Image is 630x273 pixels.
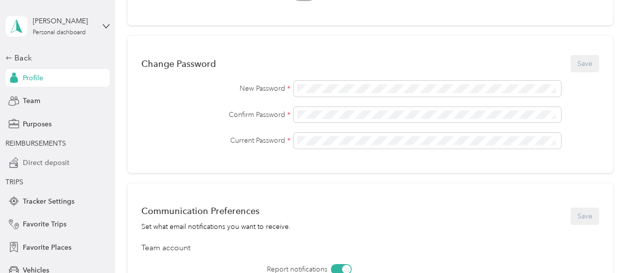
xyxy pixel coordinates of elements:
div: Personal dashboard [33,30,86,36]
iframe: Everlance-gr Chat Button Frame [574,218,630,273]
span: Purposes [23,119,52,129]
span: REIMBURSEMENTS [5,139,66,148]
div: Team account [141,242,599,254]
span: Tracker Settings [23,196,74,207]
span: TRIPS [5,178,23,186]
div: Change Password [141,58,216,69]
div: [PERSON_NAME] [33,16,95,26]
span: Favorite Trips [23,219,66,229]
div: Back [5,52,105,64]
span: Direct deposit [23,158,69,168]
span: Favorite Places [23,242,71,253]
div: Set what email notifications you want to receive. [141,221,291,232]
label: Current Password [141,135,291,146]
span: Team [23,96,40,106]
label: Confirm Password [141,109,291,120]
div: Communication Preferences [141,206,291,216]
span: Profile [23,73,43,83]
label: New Password [141,83,291,94]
